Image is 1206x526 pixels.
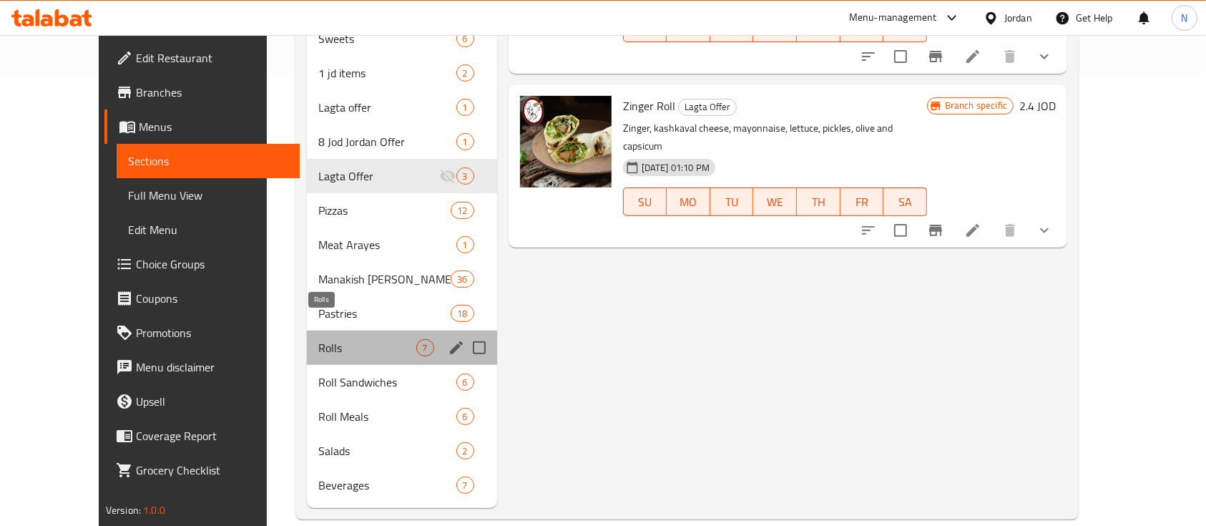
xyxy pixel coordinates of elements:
span: Select to update [886,42,916,72]
span: Coupons [136,290,289,307]
div: 1 jd items2 [307,56,497,90]
div: Jordan [1004,10,1032,26]
span: Lagta Offer [318,167,439,185]
div: items [416,339,434,356]
span: FR [846,192,878,213]
a: Menus [104,109,300,144]
span: Pastries [318,305,451,322]
button: SA [883,187,927,216]
span: TH [803,192,835,213]
div: items [456,442,474,459]
div: items [456,167,474,185]
span: Meat Arayes [318,236,456,253]
div: Pastries18 [307,296,497,331]
span: 6 [457,410,474,424]
div: items [456,133,474,150]
a: Choice Groups [104,247,300,281]
div: items [456,408,474,425]
span: 2 [457,67,474,80]
button: SU [623,187,667,216]
span: 2 [457,444,474,458]
div: Lagta Offer [678,99,737,116]
span: 3 [457,170,474,183]
a: Promotions [104,316,300,350]
span: SU [629,192,662,213]
div: items [451,271,474,288]
a: Edit Menu [117,213,300,247]
img: Zinger Roll [520,96,612,187]
span: 6 [457,376,474,389]
span: Pizzas [318,202,451,219]
span: Version: [106,501,141,520]
span: Upsell [136,393,289,410]
div: Roll Meals6 [307,399,497,434]
span: Roll Meals [318,408,456,425]
button: Branch-specific-item [918,39,953,74]
span: Zinger Roll [623,95,675,117]
div: Rolls7edit [307,331,497,365]
span: Manakish [PERSON_NAME] [318,271,451,288]
span: 1 [457,238,474,252]
button: Branch-specific-item [918,213,953,248]
div: Lagta Offer3 [307,159,497,193]
button: sort-choices [851,39,886,74]
span: Sweets [318,30,456,47]
span: Branch specific [939,99,1013,112]
div: items [456,99,474,116]
button: delete [993,213,1027,248]
button: sort-choices [851,213,886,248]
span: [DATE] 01:10 PM [636,161,715,175]
span: 8 Jod Jordan Offer [318,133,456,150]
div: Manakish [PERSON_NAME]36 [307,262,497,296]
div: items [451,202,474,219]
div: items [451,305,474,322]
span: 18 [451,307,473,321]
span: Edit Menu [128,221,289,238]
div: items [456,236,474,253]
a: Upsell [104,384,300,419]
div: Menu-management [849,9,937,26]
button: show more [1027,213,1062,248]
div: 8 Jod Jordan Offer1 [307,125,497,159]
div: Manakish Shamia [318,271,451,288]
span: Grocery Checklist [136,462,289,479]
button: MO [667,187,710,216]
div: Meat Arayes1 [307,228,497,262]
span: Salads [318,442,456,459]
span: N [1181,10,1187,26]
span: Edit Restaurant [136,49,289,67]
svg: Inactive section [439,167,456,185]
button: show more [1027,39,1062,74]
button: WE [753,187,797,216]
span: Roll Sandwiches [318,374,456,391]
span: 1 jd items [318,64,456,82]
div: Salads2 [307,434,497,468]
a: Coupons [104,281,300,316]
div: Beverages [318,477,456,494]
a: Sections [117,144,300,178]
span: Rolls [318,339,416,356]
span: 1.0.0 [143,501,165,520]
span: Lagta offer [318,99,456,116]
span: TU [716,192,748,213]
div: Beverages7 [307,468,497,502]
span: MO [672,192,705,213]
span: 6 [457,32,474,46]
span: Menus [139,118,289,135]
div: Roll Sandwiches6 [307,365,497,399]
a: Edit Restaurant [104,41,300,75]
span: 1 [457,135,474,149]
button: FR [840,187,884,216]
span: 7 [417,341,433,355]
span: Coverage Report [136,427,289,444]
svg: Show Choices [1036,222,1053,239]
a: Menu disclaimer [104,350,300,384]
span: SA [889,192,921,213]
